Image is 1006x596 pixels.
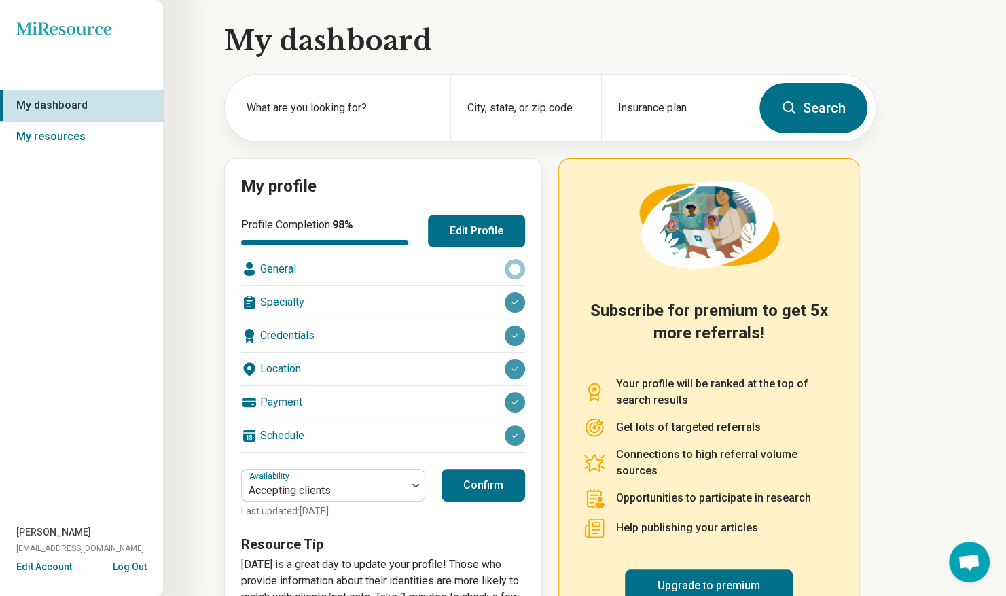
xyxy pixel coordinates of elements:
p: Opportunities to participate in research [616,490,811,506]
div: General [241,253,525,285]
p: Get lots of targeted referrals [616,419,761,436]
p: Help publishing your articles [616,520,758,536]
p: Your profile will be ranked at the top of search results [616,376,834,408]
span: 98 % [332,218,353,231]
label: What are you looking for? [247,100,434,116]
div: Payment [241,386,525,419]
div: Schedule [241,419,525,452]
h2: Subscribe for premium to get 5x more referrals! [583,300,834,360]
p: Connections to high referral volume sources [616,446,834,479]
h2: My profile [241,175,525,198]
h3: Resource Tip [241,535,525,554]
div: Open chat [949,542,990,582]
div: Specialty [241,286,525,319]
button: Confirm [442,469,525,502]
h1: My dashboard [224,22,876,60]
p: Last updated: [DATE] [241,504,425,519]
div: Credentials [241,319,525,352]
button: Edit Profile [428,215,525,247]
label: Availability [249,471,292,480]
div: Profile Completion: [241,217,412,245]
div: Location [241,353,525,385]
button: Edit Account [16,560,72,574]
button: Log Out [113,560,147,571]
button: Search [759,83,867,133]
span: [PERSON_NAME] [16,525,91,540]
span: [EMAIL_ADDRESS][DOMAIN_NAME] [16,542,144,555]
